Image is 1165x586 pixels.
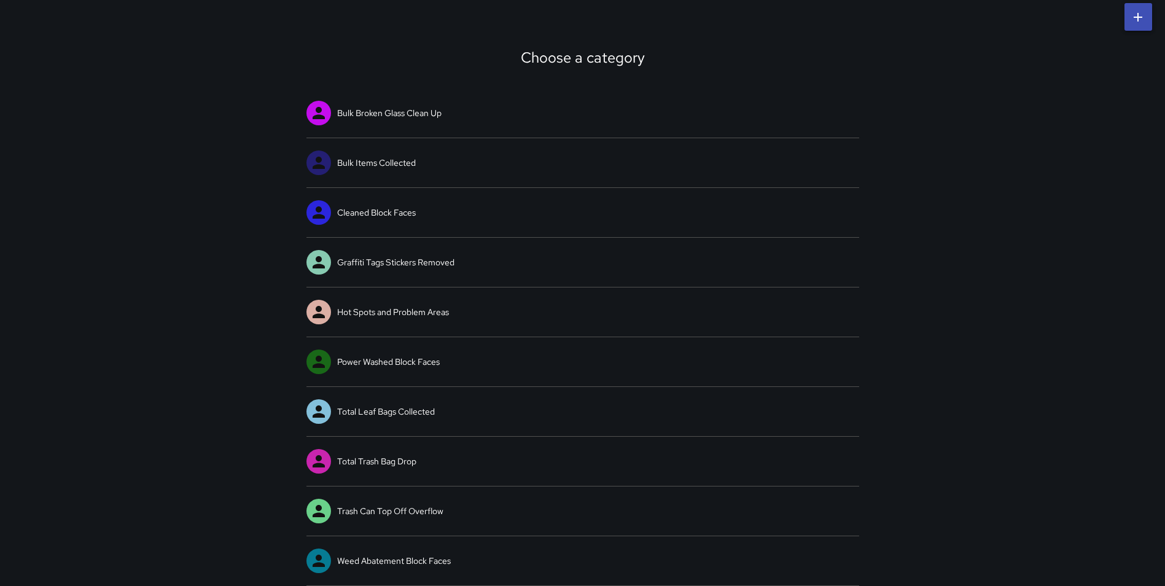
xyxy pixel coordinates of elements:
[306,238,859,287] a: Graffiti Tags Stickers Removed
[306,138,859,187] a: Bulk Items Collected
[306,486,859,536] a: Trash Can Top Off Overflow
[306,337,859,386] a: Power Washed Block Faces
[306,287,859,337] a: Hot Spots and Problem Areas
[306,188,859,237] a: Cleaned Block Faces
[306,536,859,585] a: Weed Abatement Block Faces
[306,88,859,138] a: Bulk Broken Glass Clean Up
[306,437,859,486] a: Total Trash Bag Drop
[322,48,844,67] div: Choose a category
[306,387,859,436] a: Total Leaf Bags Collected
